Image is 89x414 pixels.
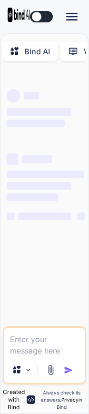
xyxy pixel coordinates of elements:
p: Always check its answers. in Bind [37,389,86,411]
img: icon [64,365,73,375]
span: ‌ [7,193,58,201]
img: bind-logo [27,395,35,404]
span: ‌ [7,153,18,165]
span: ‌ [7,120,65,127]
span: ‌ [22,155,52,163]
img: Pick Models [24,366,32,374]
span: ‌ [7,212,14,220]
span: ‌ [77,212,85,220]
span: ‌ [7,89,20,102]
span: ‌ [7,182,71,190]
p: Created with Bind [3,388,25,411]
span: Privacy [61,397,79,403]
img: attachment [45,364,56,375]
span: ‌ [64,212,71,220]
span: ‌ [24,92,39,100]
span: ‌ [7,171,85,178]
span: ‌ [7,108,71,116]
img: Bind AI [8,8,30,22]
p: Bind AI [24,46,50,57]
span: ‌ [18,212,64,220]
